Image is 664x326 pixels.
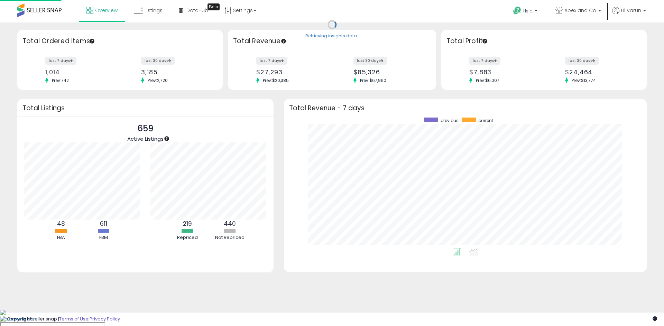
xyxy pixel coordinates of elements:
[289,105,642,111] h3: Total Revenue - 7 days
[564,7,596,14] span: Apex and Co
[357,77,390,83] span: Prev: $67,960
[127,135,164,142] span: Active Listings
[57,220,65,228] b: 48
[478,118,493,123] span: current
[141,57,175,65] label: last 30 days
[186,7,208,14] span: DataHub
[48,77,72,83] span: Prev: 742
[183,220,192,228] b: 219
[441,118,459,123] span: previous
[469,57,500,65] label: last 7 days
[207,3,220,10] div: Tooltip anchor
[472,77,503,83] span: Prev: $6,007
[89,38,95,44] div: Tooltip anchor
[167,234,208,241] div: Repriced
[95,7,118,14] span: Overview
[305,33,359,39] div: Retrieving insights data..
[83,234,124,241] div: FBM
[127,122,164,135] p: 659
[164,136,170,142] div: Tooltip anchor
[256,57,287,65] label: last 7 days
[209,234,251,241] div: Not Repriced
[145,7,163,14] span: Listings
[482,38,488,44] div: Tooltip anchor
[45,57,76,65] label: last 7 days
[565,68,635,76] div: $24,464
[100,220,107,228] b: 611
[612,7,646,22] a: Hi Varun
[353,68,424,76] div: $85,326
[446,36,642,46] h3: Total Profit
[22,36,218,46] h3: Total Ordered Items
[224,220,236,228] b: 440
[469,68,539,76] div: $7,883
[45,68,115,76] div: 1,014
[259,77,292,83] span: Prev: $20,385
[40,234,82,241] div: FBA
[568,77,599,83] span: Prev: $13,774
[280,38,287,44] div: Tooltip anchor
[256,68,327,76] div: $27,293
[523,8,533,14] span: Help
[144,77,171,83] span: Prev: 2,720
[22,105,268,111] h3: Total Listings
[141,68,211,76] div: 3,185
[233,36,431,46] h3: Total Revenue
[353,57,387,65] label: last 30 days
[513,6,522,15] i: Get Help
[565,57,599,65] label: last 30 days
[508,1,544,22] a: Help
[621,7,641,14] span: Hi Varun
